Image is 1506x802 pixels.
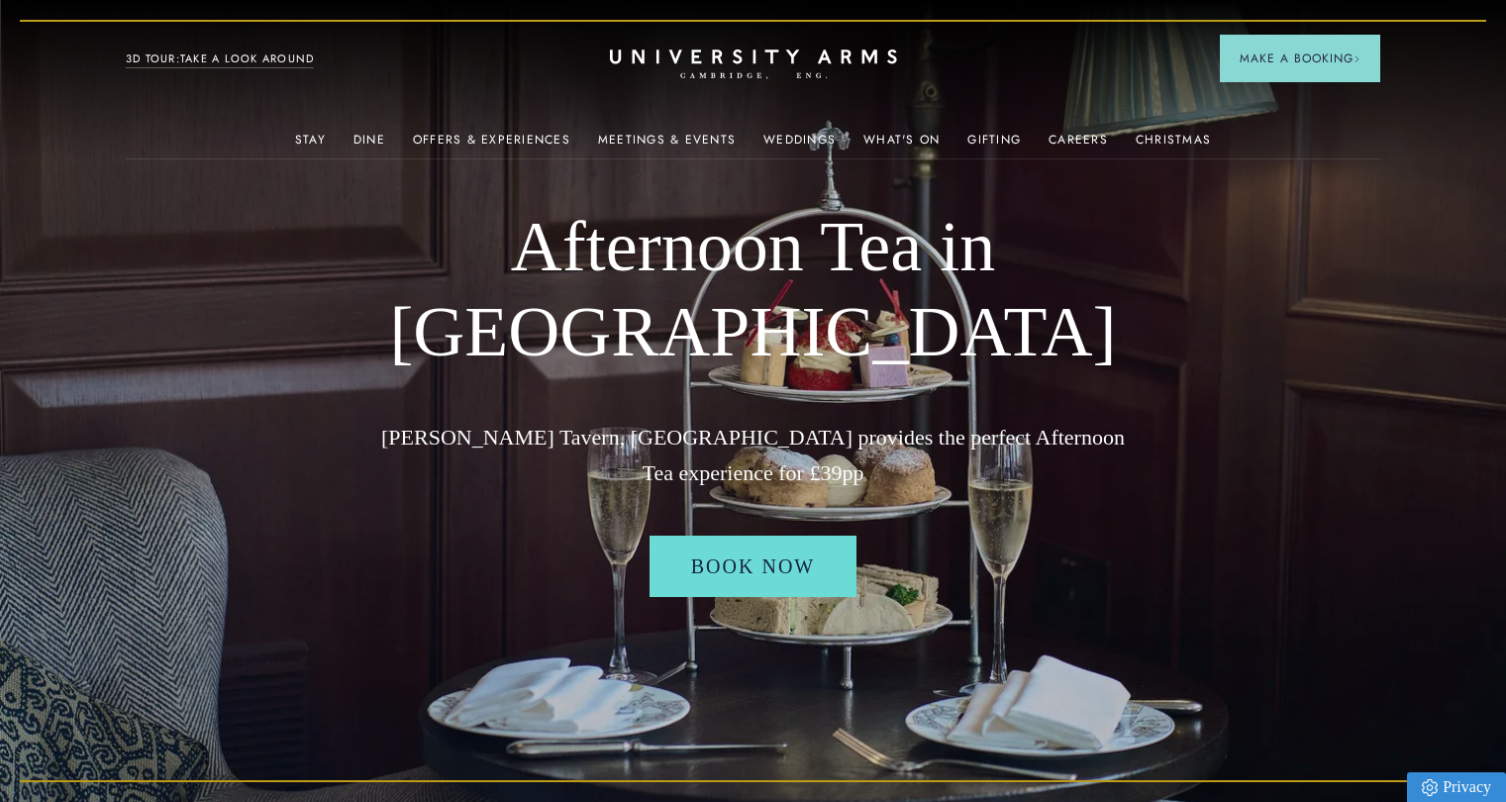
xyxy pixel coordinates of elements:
[1240,50,1360,67] span: Make a Booking
[763,133,836,158] a: Weddings
[650,536,856,597] a: Book Now
[376,420,1130,489] p: [PERSON_NAME] Tavern, [GEOGRAPHIC_DATA] provides the perfect Afternoon Tea experience for £39pp
[376,205,1130,374] h1: Afternoon Tea in [GEOGRAPHIC_DATA]
[295,133,326,158] a: Stay
[126,50,315,68] a: 3D TOUR:TAKE A LOOK AROUND
[610,50,897,80] a: Home
[967,133,1021,158] a: Gifting
[413,133,570,158] a: Offers & Experiences
[1220,35,1380,82] button: Make a BookingArrow icon
[598,133,736,158] a: Meetings & Events
[1354,55,1360,62] img: Arrow icon
[1049,133,1108,158] a: Careers
[863,133,940,158] a: What's On
[1407,772,1506,802] a: Privacy
[353,133,385,158] a: Dine
[1422,779,1438,796] img: Privacy
[1136,133,1211,158] a: Christmas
